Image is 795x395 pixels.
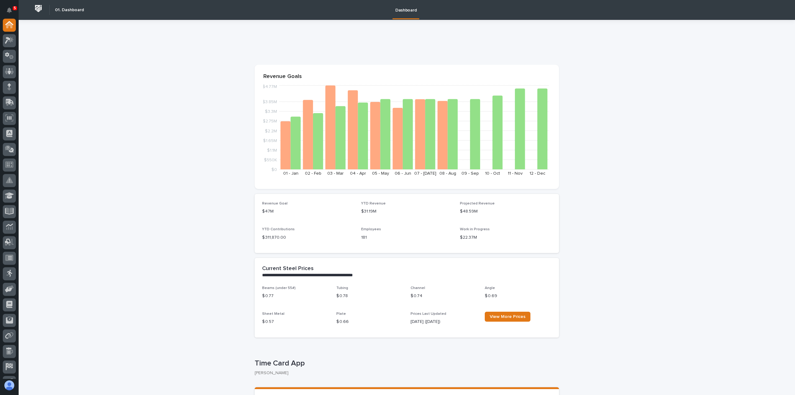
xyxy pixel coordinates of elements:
span: Prices Last Updated [411,312,446,316]
span: YTD Contributions [262,227,295,231]
tspan: $1.1M [267,148,277,152]
p: $ 311,870.00 [262,234,354,241]
span: Revenue Goal [262,202,288,205]
text: 06 - Jun [395,171,411,176]
p: $ 0.77 [262,293,329,299]
text: 09 - Sep [461,171,479,176]
img: Workspace Logo [33,3,44,14]
h2: Current Steel Prices [262,265,314,272]
text: 12 - Dec [529,171,545,176]
button: Notifications [3,4,16,17]
text: 11 - Nov [508,171,523,176]
span: YTD Revenue [361,202,386,205]
h2: 01. Dashboard [55,7,84,13]
p: 181 [361,234,453,241]
button: users-avatar [3,379,16,392]
text: 02 - Feb [305,171,321,176]
span: Angle [485,286,495,290]
text: 03 - Mar [327,171,344,176]
p: $31.19M [361,208,453,215]
text: 07 - [DATE] [414,171,436,176]
span: View More Prices [490,315,525,319]
p: $ 0.57 [262,319,329,325]
tspan: $550K [264,158,277,162]
span: Channel [411,286,425,290]
text: 04 - Apr [350,171,366,176]
p: $ 0.69 [485,293,552,299]
p: $ 0.66 [336,319,403,325]
tspan: $0 [271,168,277,172]
div: Notifications5 [8,7,16,17]
tspan: $3.85M [262,100,277,104]
span: Tubing [336,286,348,290]
p: $ 0.74 [411,293,477,299]
p: Time Card App [255,359,556,368]
p: $48.59M [460,208,552,215]
tspan: $3.3M [265,109,277,114]
span: Employees [361,227,381,231]
p: $22.37M [460,234,552,241]
p: Revenue Goals [263,73,550,80]
span: Work in Progress [460,227,490,231]
p: [PERSON_NAME] [255,370,554,376]
text: 10 - Oct [485,171,500,176]
p: 5 [14,6,16,10]
p: [DATE] ([DATE]) [411,319,477,325]
span: Plate [336,312,346,316]
span: Sheet Metal [262,312,284,316]
p: $ 0.78 [336,293,403,299]
tspan: $4.77M [262,85,277,89]
text: 01 - Jan [283,171,298,176]
span: Projected Revenue [460,202,495,205]
tspan: $2.2M [265,129,277,133]
a: View More Prices [485,312,530,322]
tspan: $1.65M [263,138,277,143]
text: 05 - May [372,171,389,176]
span: Beams (under 55#) [262,286,296,290]
text: 08 - Aug [439,171,456,176]
p: $47M [262,208,354,215]
tspan: $2.75M [263,119,277,123]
